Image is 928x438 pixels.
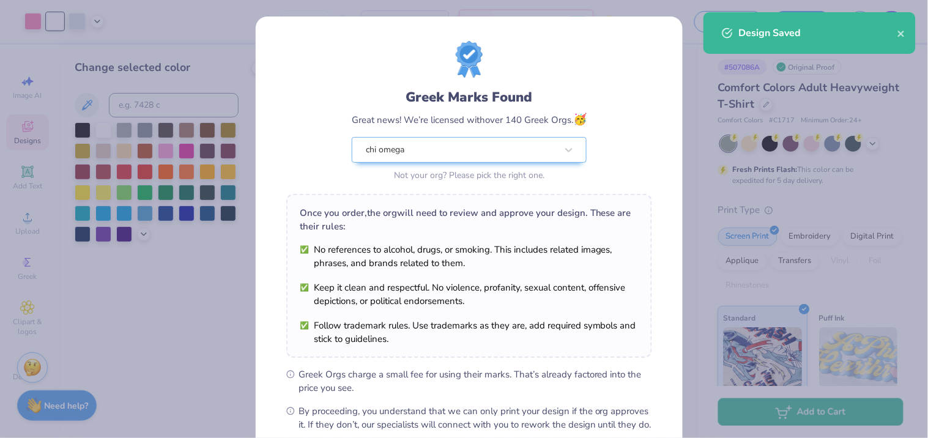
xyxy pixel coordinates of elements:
div: Design Saved [739,26,897,40]
button: close [897,26,906,40]
img: license-marks-badge.png [456,41,483,78]
div: Not your org? Please pick the right one. [352,169,587,182]
li: Keep it clean and respectful. No violence, profanity, sexual content, offensive depictions, or po... [300,281,639,308]
li: No references to alcohol, drugs, or smoking. This includes related images, phrases, and brands re... [300,243,639,270]
div: Great news! We’re licensed with over 140 Greek Orgs. [352,111,587,128]
span: 🥳 [573,112,587,127]
span: By proceeding, you understand that we can only print your design if the org approves it. If they ... [299,404,652,431]
div: Once you order, the org will need to review and approve your design. These are their rules: [300,206,639,233]
span: Greek Orgs charge a small fee for using their marks. That’s already factored into the price you see. [299,368,652,395]
li: Follow trademark rules. Use trademarks as they are, add required symbols and stick to guidelines. [300,319,639,346]
div: Greek Marks Found [352,87,587,107]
